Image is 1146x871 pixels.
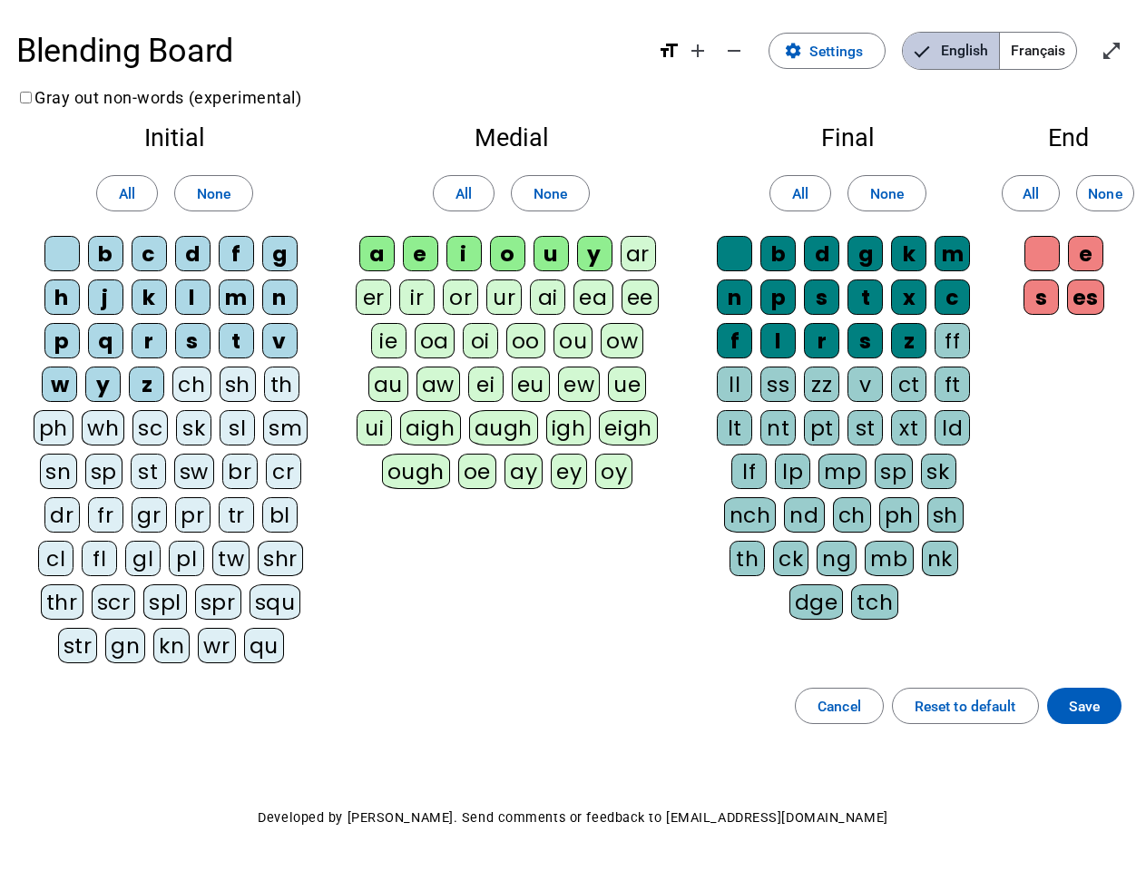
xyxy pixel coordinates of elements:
div: pt [804,410,839,445]
div: ee [622,279,659,315]
button: Settings [769,33,886,69]
div: eu [512,367,550,402]
div: p [760,279,796,315]
div: lf [731,454,767,489]
div: ng [817,541,857,576]
div: shr [258,541,303,576]
span: All [792,181,808,206]
div: t [219,323,254,358]
div: s [804,279,839,315]
div: ew [558,367,600,402]
div: oo [506,323,545,358]
div: aigh [400,410,460,445]
div: ue [608,367,646,402]
div: sn [40,454,76,489]
div: tr [219,497,254,533]
div: v [847,367,883,402]
span: Cancel [818,694,861,719]
div: zz [804,367,839,402]
div: o [490,236,525,271]
mat-icon: remove [723,40,745,62]
div: d [175,236,211,271]
div: y [85,367,121,402]
div: eigh [599,410,657,445]
div: nt [760,410,796,445]
div: f [219,236,254,271]
button: All [769,175,831,211]
div: ei [468,367,504,402]
span: None [870,181,904,206]
div: fl [82,541,117,576]
h1: Blending Board [16,18,642,83]
div: tch [851,584,898,620]
div: k [132,279,167,315]
div: ff [935,323,970,358]
div: pl [169,541,204,576]
div: v [262,323,298,358]
div: l [760,323,796,358]
span: Reset to default [915,694,1016,719]
div: l [175,279,211,315]
div: b [760,236,796,271]
button: Reset to default [892,688,1039,724]
div: oi [463,323,498,358]
button: All [433,175,495,211]
div: y [577,236,612,271]
div: p [44,323,80,358]
button: Save [1047,688,1122,724]
div: j [88,279,123,315]
div: n [262,279,298,315]
span: English [903,33,999,69]
div: sw [174,454,214,489]
div: ph [879,497,919,533]
span: All [1023,181,1039,206]
mat-button-toggle-group: Language selection [902,32,1077,70]
div: m [219,279,254,315]
div: ay [504,454,543,489]
div: es [1067,279,1104,315]
div: c [935,279,970,315]
mat-icon: format_size [658,40,680,62]
div: z [891,323,926,358]
div: pr [175,497,211,533]
div: i [446,236,482,271]
div: st [131,454,166,489]
span: Settings [809,39,863,64]
div: mp [818,454,867,489]
span: None [197,181,230,206]
div: gl [125,541,161,576]
div: ss [760,367,796,402]
div: ir [399,279,435,315]
button: All [1002,175,1060,211]
div: ough [382,454,450,489]
button: Increase font size [680,33,716,69]
div: oe [458,454,496,489]
div: aw [416,367,460,402]
span: Save [1069,694,1100,719]
div: bl [262,497,298,533]
button: None [847,175,926,211]
div: gn [105,628,145,663]
div: b [88,236,123,271]
button: None [174,175,253,211]
div: sp [85,454,122,489]
div: scr [92,584,136,620]
div: s [1024,279,1059,315]
div: ct [891,367,926,402]
div: g [847,236,883,271]
div: igh [546,410,592,445]
mat-icon: add [687,40,709,62]
div: th [730,541,765,576]
div: lp [775,454,810,489]
div: oa [415,323,455,358]
div: ll [717,367,752,402]
div: w [42,367,77,402]
div: str [58,628,98,663]
div: au [368,367,408,402]
div: ai [530,279,565,315]
div: ph [34,410,73,445]
span: All [455,181,472,206]
div: s [175,323,211,358]
div: squ [250,584,301,620]
div: dge [789,584,844,620]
